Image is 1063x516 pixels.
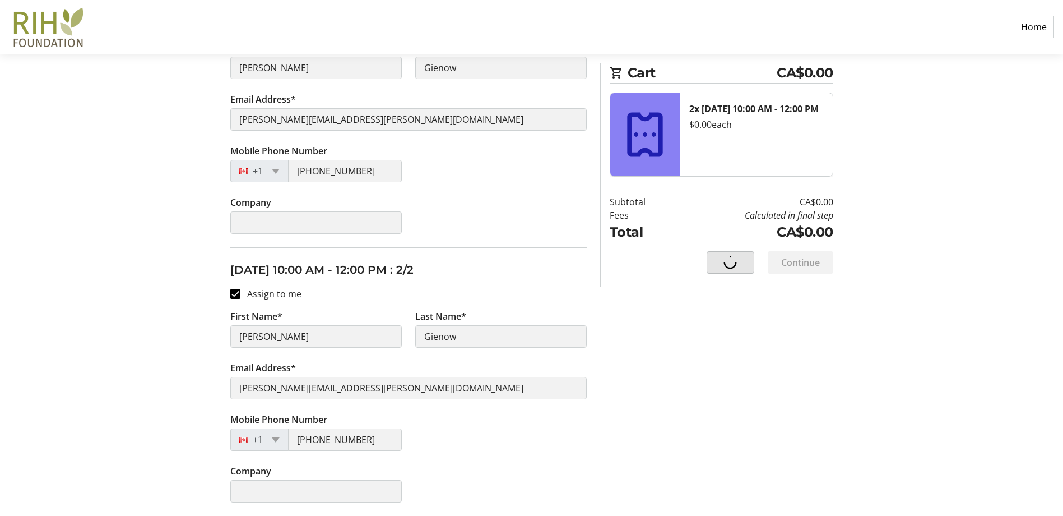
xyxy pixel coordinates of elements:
label: Email Address* [230,361,296,375]
a: Home [1014,16,1054,38]
span: Cart [628,63,777,83]
td: Calculated in final step [674,209,833,222]
input: (506) 234-5678 [288,160,402,182]
label: Last Name* [415,310,466,323]
label: Mobile Phone Number [230,413,327,426]
strong: 2x [DATE] 10:00 AM - 12:00 PM [689,103,819,115]
td: Fees [610,209,674,222]
label: Company [230,464,271,478]
div: $0.00 each [689,118,824,131]
label: First Name* [230,310,282,323]
td: CA$0.00 [674,222,833,242]
td: Subtotal [610,195,674,209]
input: (506) 234-5678 [288,429,402,451]
label: Mobile Phone Number [230,144,327,158]
h3: [DATE] 10:00 AM - 12:00 PM : 2/2 [230,261,587,278]
label: Company [230,196,271,209]
img: Royal Inland Hospital Foundation 's Logo [9,4,89,49]
td: CA$0.00 [674,195,833,209]
td: Total [610,222,674,242]
span: CA$0.00 [777,63,833,83]
label: Email Address* [230,93,296,106]
label: Assign to me [240,287,301,301]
